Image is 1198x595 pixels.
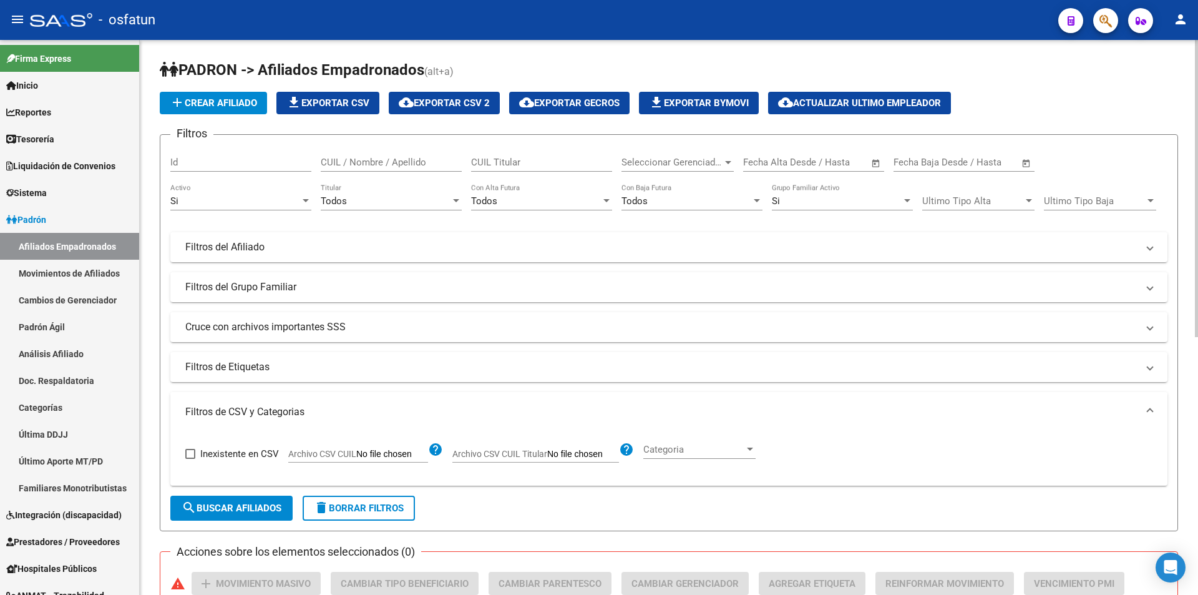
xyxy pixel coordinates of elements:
span: Cambiar Tipo Beneficiario [341,578,469,589]
span: Movimiento Masivo [216,578,311,589]
button: Agregar Etiqueta [759,572,865,595]
span: Exportar GECROS [519,97,620,109]
span: Cambiar Parentesco [499,578,601,589]
span: Buscar Afiliados [182,503,281,514]
mat-expansion-panel-header: Filtros de CSV y Categorias [170,392,1167,432]
mat-icon: help [428,442,443,457]
mat-icon: person [1173,12,1188,27]
mat-panel-title: Cruce con archivos importantes SSS [185,320,1137,334]
input: Archivo CSV CUIL Titular [547,449,619,460]
mat-panel-title: Filtros del Afiliado [185,240,1137,254]
span: Integración (discapacidad) [6,508,122,522]
mat-icon: cloud_download [399,95,414,110]
button: Borrar Filtros [303,496,415,521]
button: Cambiar Gerenciador [621,572,749,595]
button: Open calendar [869,156,884,170]
mat-icon: warning [170,576,185,591]
mat-icon: delete [314,500,329,515]
span: Borrar Filtros [314,503,404,514]
mat-expansion-panel-header: Filtros del Afiliado [170,232,1167,262]
span: Si [170,195,178,207]
mat-icon: file_download [286,95,301,110]
input: Fecha fin [805,157,865,168]
input: Fecha inicio [894,157,944,168]
mat-icon: cloud_download [519,95,534,110]
span: Archivo CSV CUIL [288,449,356,459]
span: Exportar CSV [286,97,369,109]
span: Crear Afiliado [170,97,257,109]
span: Padrón [6,213,46,227]
h3: Filtros [170,125,213,142]
span: Hospitales Públicos [6,562,97,576]
mat-icon: add [198,576,213,591]
mat-icon: search [182,500,197,515]
mat-expansion-panel-header: Filtros de Etiquetas [170,352,1167,382]
mat-icon: menu [10,12,25,27]
input: Archivo CSV CUIL [356,449,428,460]
span: Reinformar Movimiento [885,578,1004,589]
span: Prestadores / Proveedores [6,535,120,549]
button: Movimiento Masivo [192,572,321,595]
button: Open calendar [1020,156,1034,170]
span: Todos [321,195,347,207]
span: Seleccionar Gerenciador [621,157,723,168]
button: Exportar CSV [276,92,379,114]
span: Sistema [6,186,47,200]
span: Exportar Bymovi [649,97,749,109]
span: - osfatun [99,6,155,34]
mat-expansion-panel-header: Filtros del Grupo Familiar [170,272,1167,302]
h3: Acciones sobre los elementos seleccionados (0) [170,543,421,561]
mat-panel-title: Filtros de CSV y Categorias [185,405,1137,419]
span: Inicio [6,79,38,92]
span: Ultimo Tipo Alta [922,195,1023,207]
div: Open Intercom Messenger [1156,553,1186,583]
button: Buscar Afiliados [170,496,293,521]
span: Categoria [643,444,744,455]
span: Exportar CSV 2 [399,97,490,109]
button: Actualizar ultimo Empleador [768,92,951,114]
span: Actualizar ultimo Empleador [778,97,941,109]
span: Vencimiento PMI [1034,578,1114,589]
span: Agregar Etiqueta [769,578,855,589]
button: Cambiar Tipo Beneficiario [331,572,479,595]
span: Liquidación de Convenios [6,159,115,173]
mat-panel-title: Filtros del Grupo Familiar [185,280,1137,294]
mat-icon: cloud_download [778,95,793,110]
mat-icon: help [619,442,634,457]
span: (alt+a) [424,66,454,77]
mat-expansion-panel-header: Cruce con archivos importantes SSS [170,312,1167,342]
button: Crear Afiliado [160,92,267,114]
span: Todos [621,195,648,207]
button: Exportar Bymovi [639,92,759,114]
span: Cambiar Gerenciador [631,578,739,589]
span: Si [772,195,780,207]
mat-panel-title: Filtros de Etiquetas [185,360,1137,374]
mat-icon: add [170,95,185,110]
input: Fecha fin [955,157,1016,168]
button: Cambiar Parentesco [489,572,611,595]
span: Todos [471,195,497,207]
span: Firma Express [6,52,71,66]
div: Filtros de CSV y Categorias [170,432,1167,486]
button: Exportar GECROS [509,92,630,114]
mat-icon: file_download [649,95,664,110]
span: Archivo CSV CUIL Titular [452,449,547,459]
input: Fecha inicio [743,157,794,168]
span: Reportes [6,106,51,119]
button: Reinformar Movimiento [875,572,1014,595]
span: Tesorería [6,132,54,146]
button: Exportar CSV 2 [389,92,500,114]
span: PADRON -> Afiliados Empadronados [160,61,424,79]
span: Inexistente en CSV [200,446,279,461]
button: Vencimiento PMI [1024,572,1124,595]
span: Ultimo Tipo Baja [1044,195,1145,207]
